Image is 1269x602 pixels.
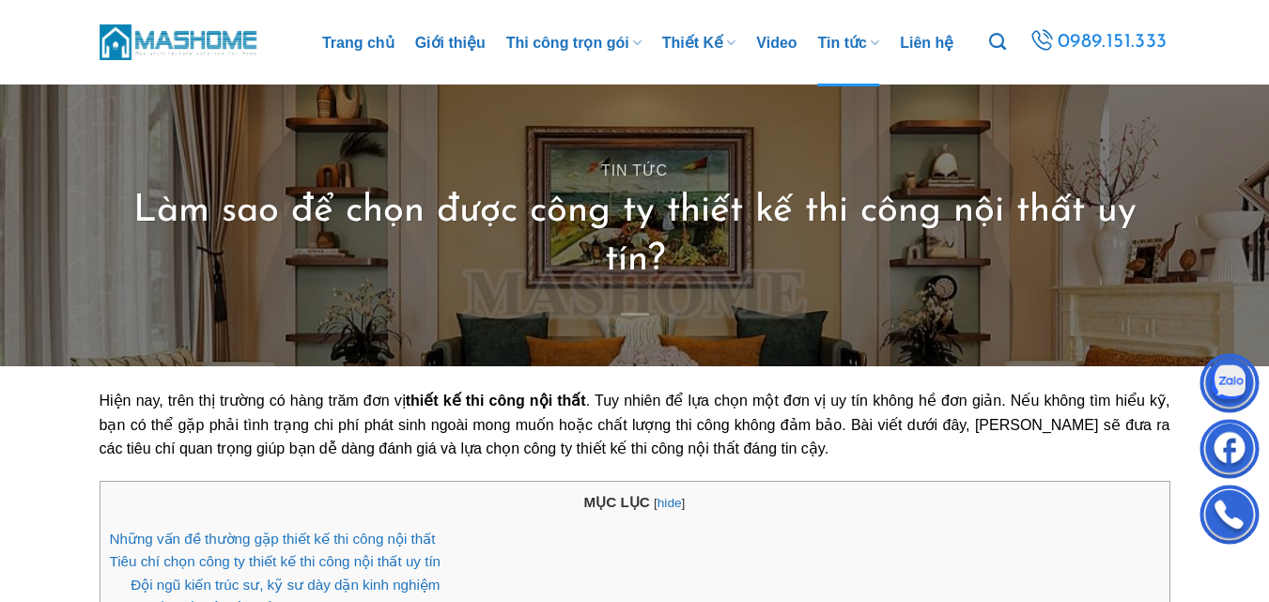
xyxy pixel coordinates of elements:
img: Phone [1201,489,1258,546]
a: Những vấn đề thường gặp thiết kế thi công nội thất [110,531,436,547]
span: [ [654,496,658,510]
a: Tin tức [601,162,668,178]
img: MasHome – Tổng Thầu Thiết Kế Và Xây Nhà Trọn Gói [100,22,259,62]
a: 0989.151.333 [1026,25,1169,59]
span: 0989.151.333 [1058,26,1168,58]
span: ] [682,496,686,510]
a: Tìm kiếm [989,23,1006,62]
a: hide [658,496,682,510]
img: Facebook [1201,424,1258,480]
strong: thiết kế thi công nội thất [406,393,586,409]
img: Zalo [1201,358,1258,414]
a: Đội ngũ kiến trúc sư, kỹ sư dày dặn kinh nghiệm [131,577,440,593]
h1: Làm sao để chọn được công ty thiết kế thi công nội thất uy tín? [100,187,1170,285]
p: MỤC LỤC [110,491,1160,514]
span: Hiện nay, trên thị trường có hàng trăm đơn vị . Tuy nhiên để lựa chọn một đơn vị uy tín không hề ... [100,393,1170,456]
a: Tiêu chí chọn công ty thiết kế thi công nội thất uy tín [110,553,441,569]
